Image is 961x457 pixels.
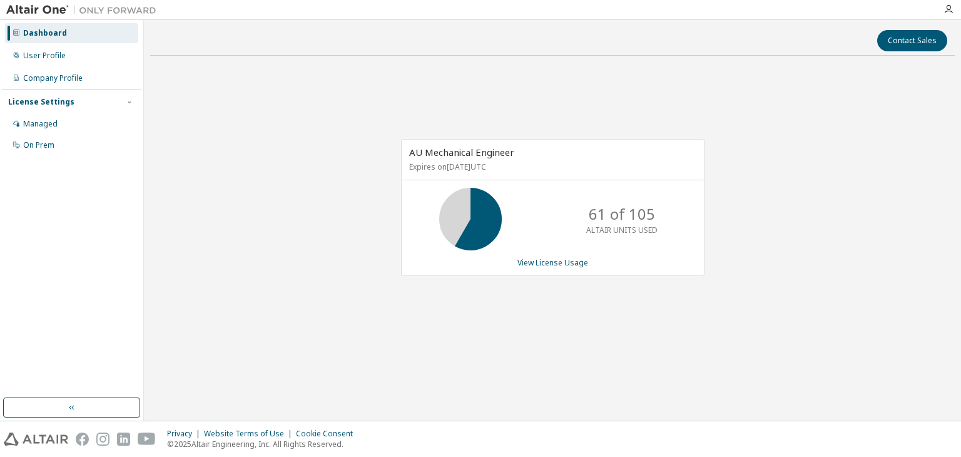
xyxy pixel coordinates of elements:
div: On Prem [23,140,54,150]
p: © 2025 Altair Engineering, Inc. All Rights Reserved. [167,439,360,449]
button: Contact Sales [877,30,947,51]
div: Managed [23,119,58,129]
a: View License Usage [517,257,588,268]
div: Website Terms of Use [204,429,296,439]
img: facebook.svg [76,433,89,446]
span: AU Mechanical Engineer [409,146,514,158]
div: Cookie Consent [296,429,360,439]
div: Company Profile [23,73,83,83]
p: ALTAIR UNITS USED [586,225,658,235]
p: 61 of 105 [589,203,655,225]
img: Altair One [6,4,163,16]
img: linkedin.svg [117,433,130,446]
img: instagram.svg [96,433,109,446]
img: youtube.svg [138,433,156,446]
img: altair_logo.svg [4,433,68,446]
div: Dashboard [23,28,67,38]
div: License Settings [8,97,74,107]
p: Expires on [DATE] UTC [409,162,693,172]
div: User Profile [23,51,66,61]
div: Privacy [167,429,204,439]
